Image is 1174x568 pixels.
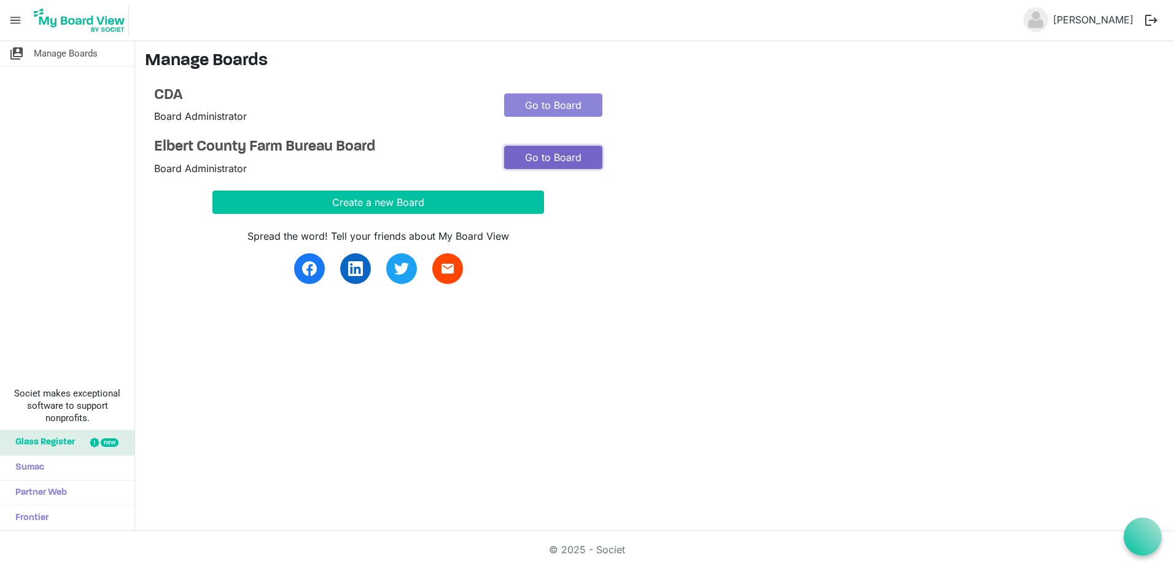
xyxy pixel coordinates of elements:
span: switch_account [9,41,24,66]
button: Create a new Board [212,191,544,214]
a: [PERSON_NAME] [1048,7,1138,32]
a: email [432,253,463,284]
button: logout [1138,7,1164,33]
span: Board Administrator [154,162,247,175]
span: Frontier [9,506,49,531]
a: Go to Board [504,93,602,117]
span: Board Administrator [154,110,247,122]
img: twitter.svg [394,261,409,276]
a: CDA [154,87,486,105]
a: © 2025 - Societ [549,543,625,556]
div: new [101,438,119,447]
img: facebook.svg [302,261,317,276]
span: Partner Web [9,481,67,505]
img: My Board View Logo [30,5,129,36]
a: Elbert County Farm Bureau Board [154,138,486,156]
span: Manage Boards [34,41,98,66]
div: Spread the word! Tell your friends about My Board View [212,229,544,243]
span: Glass Register [9,430,75,455]
span: Societ makes exceptional software to support nonprofits. [6,387,129,424]
span: menu [4,9,27,32]
h3: Manage Boards [145,51,1164,72]
span: Sumac [9,456,44,480]
a: Go to Board [504,146,602,169]
span: email [440,261,455,276]
img: no-profile-picture.svg [1024,7,1048,32]
a: My Board View Logo [30,5,134,36]
img: linkedin.svg [348,261,363,276]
